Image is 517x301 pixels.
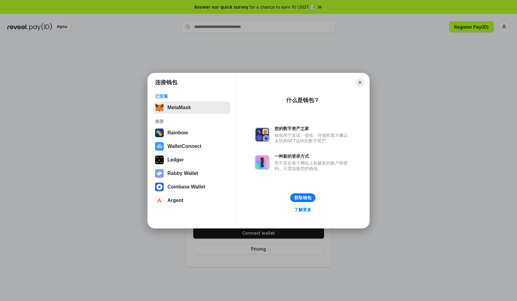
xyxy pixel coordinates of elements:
[275,153,351,159] div: 一种新的登录方式
[153,140,230,152] button: WalletConnect
[155,196,164,205] img: svg+xml,%3Csvg%20width%3D%2228%22%20height%3D%2228%22%20viewBox%3D%220%200%2028%2028%22%20fill%3D...
[155,129,164,137] img: svg+xml,%3Csvg%20width%3D%22120%22%20height%3D%22120%22%20viewBox%3D%220%200%20120%20120%22%20fil...
[167,157,184,163] div: Ledger
[167,171,198,176] div: Rabby Wallet
[167,198,183,203] div: Argent
[155,103,164,112] img: svg+xml,%3Csvg%20fill%3D%22none%22%20height%3D%2233%22%20viewBox%3D%220%200%2035%2033%22%20width%...
[155,142,164,151] img: svg+xml,%3Csvg%20width%3D%2228%22%20height%3D%2228%22%20viewBox%3D%220%200%2028%2028%22%20fill%3D...
[155,183,164,191] img: svg+xml,%3Csvg%20width%3D%2228%22%20height%3D%2228%22%20viewBox%3D%220%200%2028%2028%22%20fill%3D...
[153,154,230,166] button: Ledger
[356,78,364,87] button: Close
[155,119,229,124] div: 推荐
[290,193,315,202] button: 获取钱包
[153,101,230,114] button: MetaMask
[167,144,202,149] div: WalletConnect
[155,79,177,86] h1: 连接钱包
[167,184,205,190] div: Coinbase Wallet
[275,160,351,171] div: 而不是在每个网站上创建新的账户和密码，只需连接您的钱包。
[286,97,319,104] div: 什么是钱包？
[153,181,230,193] button: Coinbase Wallet
[155,156,164,164] img: svg+xml,%3Csvg%20xmlns%3D%22http%3A%2F%2Fwww.w3.org%2F2000%2Fsvg%22%20width%3D%2228%22%20height%3...
[275,126,351,131] div: 您的数字资产之家
[155,93,229,99] div: 已安装
[153,127,230,139] button: Rainbow
[275,133,351,144] div: 钱包用于发送、接收、存储和显示像以太坊和NFT这样的数字资产。
[167,130,188,136] div: Rainbow
[153,194,230,207] button: Argent
[294,207,311,212] div: 了解更多
[291,206,315,214] a: 了解更多
[153,167,230,180] button: Rabby Wallet
[255,155,270,170] img: svg+xml,%3Csvg%20xmlns%3D%22http%3A%2F%2Fwww.w3.org%2F2000%2Fsvg%22%20fill%3D%22none%22%20viewBox...
[155,169,164,178] img: svg+xml,%3Csvg%20xmlns%3D%22http%3A%2F%2Fwww.w3.org%2F2000%2Fsvg%22%20fill%3D%22none%22%20viewBox...
[294,195,311,200] div: 获取钱包
[255,127,270,142] img: svg+xml,%3Csvg%20xmlns%3D%22http%3A%2F%2Fwww.w3.org%2F2000%2Fsvg%22%20fill%3D%22none%22%20viewBox...
[167,105,191,110] div: MetaMask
